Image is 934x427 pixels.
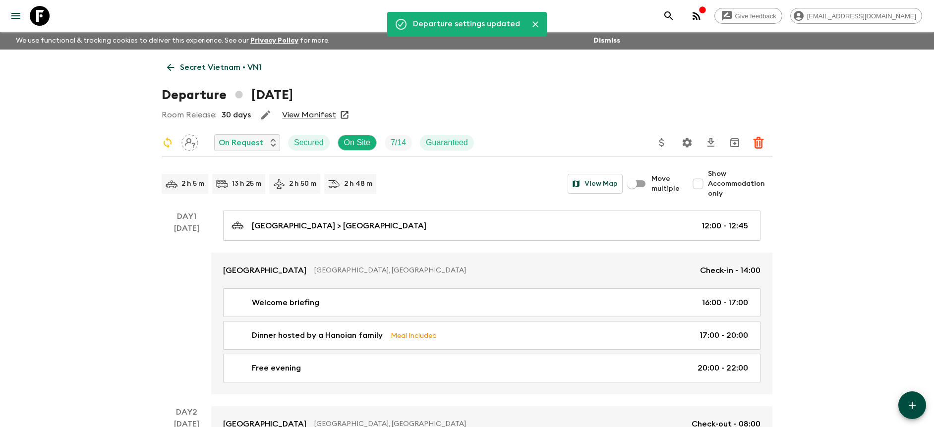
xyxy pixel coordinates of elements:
p: Free evening [252,362,301,374]
p: Meal Included [391,330,437,341]
div: Trip Fill [385,135,412,151]
p: We use functional & tracking cookies to deliver this experience. See our for more. [12,32,334,50]
p: [GEOGRAPHIC_DATA] > [GEOGRAPHIC_DATA] [252,220,426,232]
div: Departure settings updated [413,15,520,34]
p: [GEOGRAPHIC_DATA], [GEOGRAPHIC_DATA] [314,266,692,275]
p: 20:00 - 22:00 [698,362,748,374]
svg: Sync Required - Changes detected [162,137,174,149]
button: Dismiss [591,34,623,48]
p: 13 h 25 m [232,179,261,189]
p: Day 2 [162,406,211,418]
p: 2 h 5 m [181,179,204,189]
div: On Site [338,135,377,151]
span: [EMAIL_ADDRESS][DOMAIN_NAME] [802,12,922,20]
a: Dinner hosted by a Hanoian familyMeal Included17:00 - 20:00 [223,321,760,350]
p: Welcome briefing [252,297,319,309]
p: 16:00 - 17:00 [702,297,748,309]
a: [GEOGRAPHIC_DATA] > [GEOGRAPHIC_DATA]12:00 - 12:45 [223,211,760,241]
a: Privacy Policy [250,37,298,44]
span: Give feedback [730,12,782,20]
button: Archive (Completed, Cancelled or Unsynced Departures only) [725,133,745,153]
p: 2 h 48 m [344,179,372,189]
p: On Request [219,137,263,149]
p: 30 days [222,109,251,121]
div: Secured [288,135,330,151]
p: 12:00 - 12:45 [701,220,748,232]
span: Move multiple [651,174,680,194]
p: Room Release: [162,109,217,121]
button: search adventures [659,6,679,26]
button: View Map [568,174,623,194]
a: Give feedback [714,8,782,24]
a: View Manifest [282,110,336,120]
a: Welcome briefing16:00 - 17:00 [223,288,760,317]
p: Secured [294,137,324,149]
p: On Site [344,137,370,149]
button: menu [6,6,26,26]
span: Assign pack leader [181,137,198,145]
button: Update Price, Early Bird Discount and Costs [652,133,672,153]
p: 7 / 14 [391,137,406,149]
div: [DATE] [174,222,199,394]
span: Show Accommodation only [708,169,772,199]
button: Download CSV [701,133,721,153]
p: Check-in - 14:00 [700,265,760,276]
p: Dinner hosted by a Hanoian family [252,329,383,341]
p: Secret Vietnam • VN1 [180,61,262,73]
a: [GEOGRAPHIC_DATA][GEOGRAPHIC_DATA], [GEOGRAPHIC_DATA]Check-in - 14:00 [211,253,772,288]
button: Close [528,17,543,32]
h1: Departure [DATE] [162,85,293,105]
button: Delete [749,133,768,153]
p: Guaranteed [426,137,468,149]
a: Free evening20:00 - 22:00 [223,354,760,382]
p: 2 h 50 m [289,179,316,189]
p: 17:00 - 20:00 [700,329,748,341]
p: [GEOGRAPHIC_DATA] [223,265,306,276]
div: [EMAIL_ADDRESS][DOMAIN_NAME] [790,8,922,24]
button: Settings [677,133,697,153]
a: Secret Vietnam • VN1 [162,57,267,77]
p: Day 1 [162,211,211,222]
